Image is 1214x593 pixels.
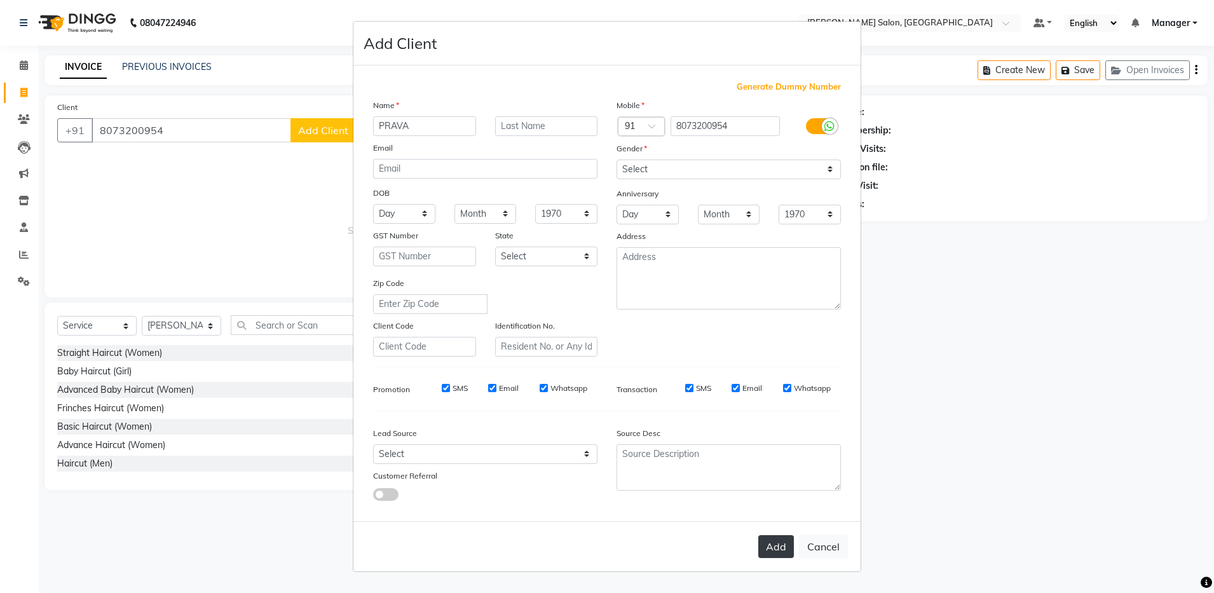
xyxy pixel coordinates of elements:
[373,247,476,266] input: GST Number
[737,81,841,93] span: Generate Dummy Number
[373,470,437,482] label: Customer Referral
[617,428,660,439] label: Source Desc
[495,116,598,136] input: Last Name
[373,428,417,439] label: Lead Source
[617,188,658,200] label: Anniversary
[364,32,437,55] h4: Add Client
[373,116,476,136] input: First Name
[495,320,555,332] label: Identification No.
[373,337,476,357] input: Client Code
[499,383,519,394] label: Email
[799,535,848,559] button: Cancel
[550,383,587,394] label: Whatsapp
[671,116,781,136] input: Mobile
[617,143,647,154] label: Gender
[495,230,514,242] label: State
[373,100,399,111] label: Name
[373,384,410,395] label: Promotion
[373,142,393,154] label: Email
[617,231,646,242] label: Address
[373,320,414,332] label: Client Code
[373,187,390,199] label: DOB
[742,383,762,394] label: Email
[373,294,488,314] input: Enter Zip Code
[453,383,468,394] label: SMS
[696,383,711,394] label: SMS
[373,230,418,242] label: GST Number
[617,384,657,395] label: Transaction
[495,337,598,357] input: Resident No. or Any Id
[373,159,597,179] input: Email
[758,535,794,558] button: Add
[794,383,831,394] label: Whatsapp
[617,100,645,111] label: Mobile
[373,278,404,289] label: Zip Code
